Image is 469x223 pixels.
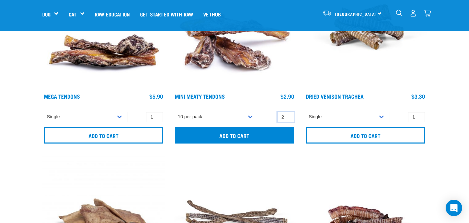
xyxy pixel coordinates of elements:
img: user.png [410,10,417,17]
a: Cat [69,10,77,18]
input: Add to cart [44,127,163,144]
div: $3.30 [411,93,425,99]
input: Add to cart [175,127,294,144]
a: Dried Venison Trachea [306,95,364,98]
a: Mega Tendons [44,95,80,98]
input: Add to cart [306,127,425,144]
a: Raw Education [90,0,135,28]
img: van-moving.png [322,10,332,16]
input: 1 [277,112,294,122]
a: Vethub [198,0,226,28]
div: $5.90 [149,93,163,99]
span: [GEOGRAPHIC_DATA] [335,13,377,15]
a: Get started with Raw [135,0,198,28]
input: 1 [408,112,425,122]
img: home-icon-1@2x.png [396,10,402,16]
img: home-icon@2x.png [424,10,431,17]
div: $2.90 [281,93,294,99]
div: Open Intercom Messenger [446,200,462,216]
a: Dog [42,10,50,18]
a: Mini Meaty Tendons [175,95,225,98]
input: 1 [146,112,163,122]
